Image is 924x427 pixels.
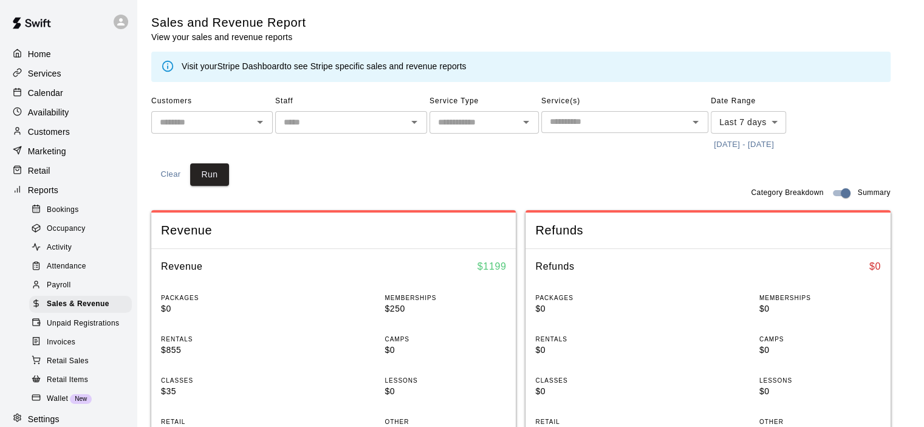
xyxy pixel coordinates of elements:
[759,293,881,302] p: MEMBERSHIPS
[28,87,63,99] p: Calendar
[190,163,229,186] button: Run
[47,318,119,330] span: Unpaid Registrations
[151,163,190,186] button: Clear
[385,376,506,385] p: LESSONS
[535,259,574,275] h6: Refunds
[429,92,539,111] span: Service Type
[151,92,273,111] span: Customers
[10,181,127,199] a: Reports
[151,15,306,31] h5: Sales and Revenue Report
[711,111,786,134] div: Last 7 days
[252,114,269,131] button: Open
[535,385,657,398] p: $0
[535,293,657,302] p: PACKAGES
[47,336,75,349] span: Invoices
[29,276,137,295] a: Payroll
[28,184,58,196] p: Reports
[29,371,137,389] a: Retail Items
[385,344,506,357] p: $0
[535,344,657,357] p: $0
[385,417,506,426] p: OTHER
[161,293,282,302] p: PACKAGES
[385,335,506,344] p: CAMPS
[10,84,127,102] a: Calendar
[161,302,282,315] p: $0
[29,258,132,275] div: Attendance
[47,298,109,310] span: Sales & Revenue
[29,352,137,371] a: Retail Sales
[161,335,282,344] p: RENTALS
[385,385,506,398] p: $0
[161,222,506,239] span: Revenue
[275,92,427,111] span: Staff
[161,344,282,357] p: $855
[711,92,817,111] span: Date Range
[535,335,657,344] p: RENTALS
[385,302,506,315] p: $250
[535,376,657,385] p: CLASSES
[29,202,132,219] div: Bookings
[28,145,66,157] p: Marketing
[406,114,423,131] button: Open
[29,334,132,351] div: Invoices
[10,162,127,180] a: Retail
[10,142,127,160] a: Marketing
[29,258,137,276] a: Attendance
[28,106,69,118] p: Availability
[28,67,61,80] p: Services
[385,293,506,302] p: MEMBERSHIPS
[751,187,823,199] span: Category Breakdown
[29,277,132,294] div: Payroll
[29,372,132,389] div: Retail Items
[151,31,306,43] p: View your sales and revenue reports
[687,114,704,131] button: Open
[29,391,132,408] div: WalletNew
[759,417,881,426] p: OTHER
[217,61,284,71] a: Stripe Dashboard
[759,335,881,344] p: CAMPS
[161,417,282,426] p: RETAIL
[10,64,127,83] a: Services
[29,296,132,313] div: Sales & Revenue
[47,261,86,273] span: Attendance
[47,374,88,386] span: Retail Items
[47,279,70,292] span: Payroll
[711,135,777,154] button: [DATE] - [DATE]
[10,123,127,141] a: Customers
[29,333,137,352] a: Invoices
[858,187,891,199] span: Summary
[29,314,137,333] a: Unpaid Registrations
[759,302,881,315] p: $0
[47,355,89,367] span: Retail Sales
[29,219,137,238] a: Occupancy
[10,45,127,63] a: Home
[759,376,881,385] p: LESSONS
[10,103,127,121] a: Availability
[161,385,282,398] p: $35
[28,413,60,425] p: Settings
[535,417,657,426] p: RETAIL
[47,242,72,254] span: Activity
[29,353,132,370] div: Retail Sales
[29,239,132,256] div: Activity
[759,344,881,357] p: $0
[477,259,507,275] h6: $ 1199
[535,302,657,315] p: $0
[869,259,881,275] h6: $ 0
[518,114,535,131] button: Open
[29,200,137,219] a: Bookings
[29,239,137,258] a: Activity
[47,393,68,405] span: Wallet
[28,165,50,177] p: Retail
[29,389,137,408] a: WalletNew
[29,220,132,237] div: Occupancy
[47,204,79,216] span: Bookings
[161,259,203,275] h6: Revenue
[28,48,51,60] p: Home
